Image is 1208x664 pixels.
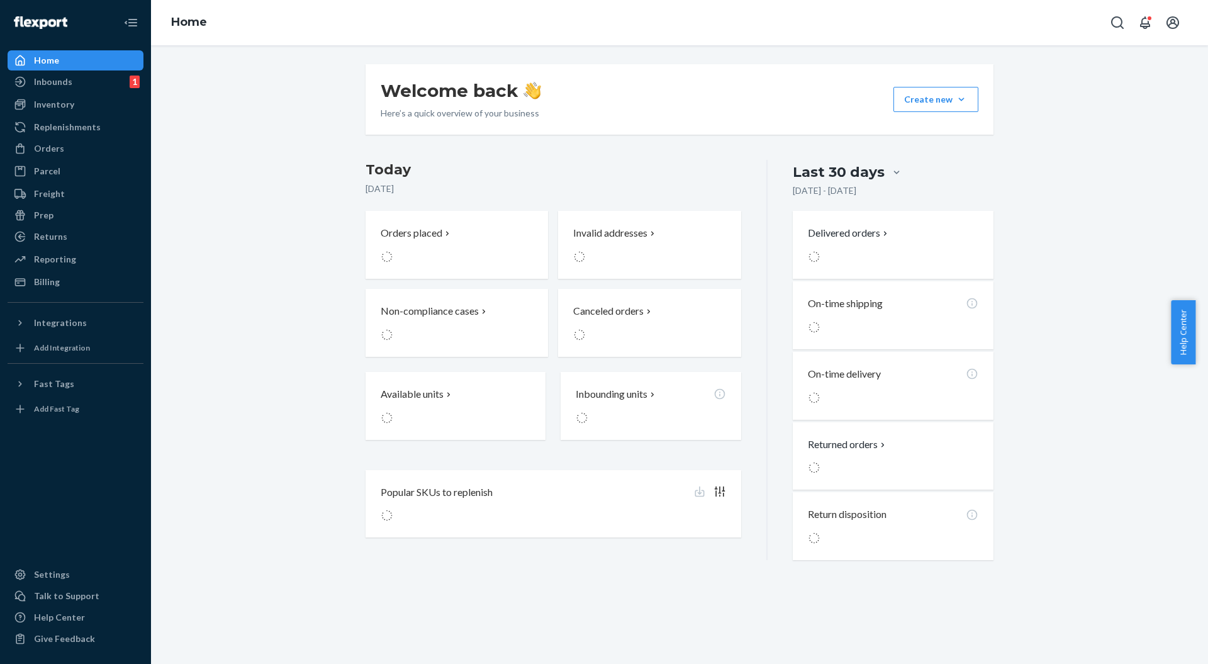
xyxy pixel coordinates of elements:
div: Parcel [34,165,60,177]
div: Inventory [34,98,74,111]
div: Talk to Support [34,590,99,602]
img: Flexport logo [14,16,67,29]
div: Last 30 days [793,162,885,182]
button: Non-compliance cases [366,289,548,357]
a: Inbounds1 [8,72,143,92]
button: Inbounding units [561,372,741,440]
button: Open account menu [1160,10,1185,35]
button: Canceled orders [558,289,741,357]
a: Help Center [8,607,143,627]
div: Inbounds [34,76,72,88]
button: Integrations [8,313,143,333]
p: Canceled orders [573,304,644,318]
div: Integrations [34,317,87,329]
p: Non-compliance cases [381,304,479,318]
p: [DATE] [366,183,741,195]
p: Here’s a quick overview of your business [381,107,541,120]
a: Add Integration [8,338,143,358]
div: Prep [34,209,53,222]
div: Fast Tags [34,378,74,390]
a: Replenishments [8,117,143,137]
a: Add Fast Tag [8,399,143,419]
ol: breadcrumbs [161,4,217,41]
a: Home [8,50,143,70]
p: [DATE] - [DATE] [793,184,856,197]
p: On-time delivery [808,367,881,381]
a: Billing [8,272,143,292]
a: Returns [8,227,143,247]
div: Freight [34,188,65,200]
button: Open notifications [1132,10,1158,35]
div: Home [34,54,59,67]
img: hand-wave emoji [523,82,541,99]
button: Invalid addresses [558,211,741,279]
button: Returned orders [808,437,888,452]
div: Help Center [34,611,85,624]
div: Returns [34,230,67,243]
div: Give Feedback [34,633,95,645]
button: Close Navigation [118,10,143,35]
p: Available units [381,387,444,402]
a: Orders [8,138,143,159]
button: Orders placed [366,211,548,279]
a: Parcel [8,161,143,181]
button: Available units [366,372,545,440]
div: Billing [34,276,60,288]
a: Prep [8,205,143,225]
div: Replenishments [34,121,101,133]
a: Inventory [8,94,143,115]
div: Reporting [34,253,76,266]
p: Inbounding units [576,387,647,402]
p: On-time shipping [808,296,883,311]
a: Reporting [8,249,143,269]
div: Add Integration [34,342,90,353]
button: Open Search Box [1105,10,1130,35]
a: Settings [8,565,143,585]
a: Home [171,15,207,29]
p: Invalid addresses [573,226,647,240]
a: Talk to Support [8,586,143,606]
a: Freight [8,184,143,204]
p: Popular SKUs to replenish [381,485,493,500]
button: Give Feedback [8,629,143,649]
div: Orders [34,142,64,155]
button: Fast Tags [8,374,143,394]
button: Create new [893,87,978,112]
button: Help Center [1171,300,1195,364]
h3: Today [366,160,741,180]
div: Settings [34,568,70,581]
div: 1 [130,76,140,88]
p: Orders placed [381,226,442,240]
p: Return disposition [808,507,886,522]
h1: Welcome back [381,79,541,102]
button: Delivered orders [808,226,890,240]
div: Add Fast Tag [34,403,79,414]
